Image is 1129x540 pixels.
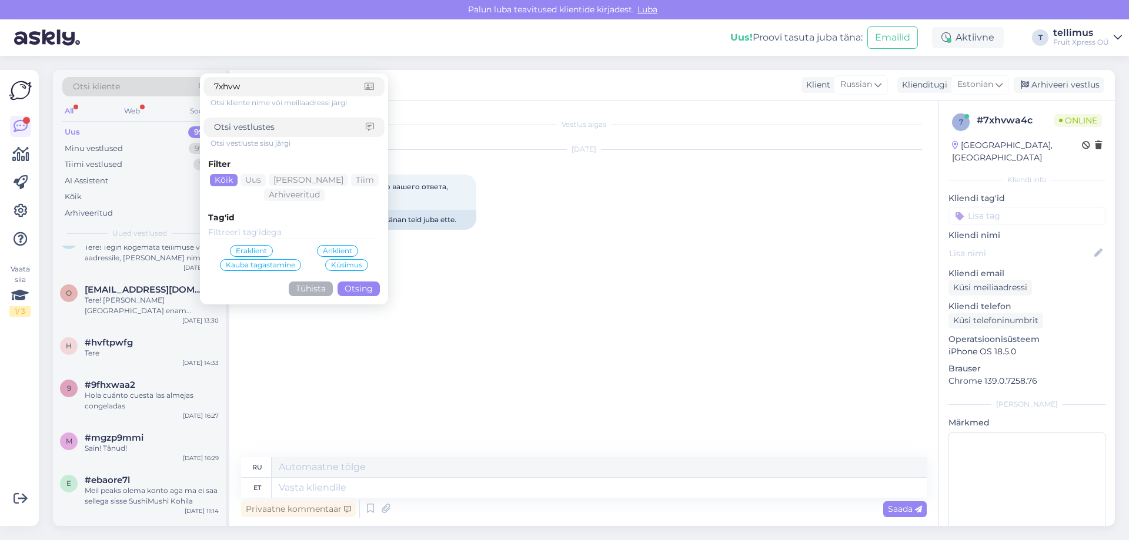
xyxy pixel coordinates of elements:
[634,4,661,15] span: Luba
[208,226,380,239] input: Filtreeri tag'idega
[948,300,1105,313] p: Kliendi telefon
[85,443,219,454] div: Sain! Tänud!
[948,333,1105,346] p: Operatsioonisüsteem
[66,479,71,488] span: e
[193,159,214,170] div: 73
[73,81,120,93] span: Otsi kliente
[952,139,1082,164] div: [GEOGRAPHIC_DATA], [GEOGRAPHIC_DATA]
[948,280,1032,296] div: Küsi meiliaadressi
[65,143,123,155] div: Minu vestlused
[85,475,130,485] span: #ebaore7l
[85,242,219,263] div: Tere! Tegin kogemata tellimuse valele aadressile, [PERSON_NAME] nime alt ([PERSON_NAME]). Makset ...
[977,113,1054,128] div: # 7xhvwa4c
[85,337,133,348] span: #hvftpwfg
[888,504,922,514] span: Saada
[65,159,122,170] div: Tiimi vestlused
[959,118,963,126] span: 7
[949,247,1092,260] input: Lisa nimi
[9,306,31,317] div: 1 / 3
[1032,29,1048,46] div: T
[211,138,385,149] div: Otsi vestluste sisu järgi
[948,207,1105,224] input: Lisa tag
[1054,114,1102,127] span: Online
[948,175,1105,185] div: Kliendi info
[208,158,380,170] div: Filter
[948,229,1105,242] p: Kliendi nimi
[948,363,1105,375] p: Brauser
[948,375,1105,387] p: Chrome 139.0.7258.76
[66,437,72,445] span: m
[189,143,214,155] div: 99+
[183,263,219,272] div: [DATE] 14:13
[66,341,72,350] span: h
[9,79,32,102] img: Askly Logo
[801,79,830,91] div: Klient
[188,126,214,138] div: 99+
[85,485,219,507] div: Meil peaks olema konto aga ma ei saa sellega sisse SushiMushi Kohila
[182,358,219,367] div: [DATE] 14:33
[183,411,219,420] div: [DATE] 16:27
[211,98,385,108] div: Otsi kliente nime või meiliaadressi järgi
[867,26,918,49] button: Emailid
[730,31,863,45] div: Proovi tasuta juba täna:
[85,432,143,443] span: #mgzp9mmi
[948,346,1105,358] p: iPhone OS 18.5.0
[1053,28,1109,38] div: tellimus
[112,228,167,239] span: Uued vestlused
[210,174,238,186] div: Kõik
[932,27,1004,48] div: Aktiivne
[182,316,219,325] div: [DATE] 13:30
[185,507,219,515] div: [DATE] 11:14
[85,390,219,411] div: Hola cuánto cuesta las almejas congeladas
[241,119,927,130] div: Vestlus algas
[85,380,135,390] span: #9fhxwaa2
[188,103,216,119] div: Socials
[9,264,31,317] div: Vaata siia
[948,399,1105,410] div: [PERSON_NAME]
[957,78,993,91] span: Estonian
[122,103,142,119] div: Web
[65,191,82,203] div: Kõik
[252,457,262,477] div: ru
[208,212,380,224] div: Tag'id
[948,267,1105,280] p: Kliendi email
[65,126,80,138] div: Uus
[1014,77,1104,93] div: Arhiveeri vestlus
[85,284,207,295] span: operapizza@kanvera.ee
[948,192,1105,204] p: Kliendi tag'id
[66,289,72,297] span: o
[62,103,76,119] div: All
[1053,28,1122,47] a: tellimusFruit Xpress OÜ
[1053,38,1109,47] div: Fruit Xpress OÜ
[226,261,295,269] span: Kauba tagastamine
[948,417,1105,429] p: Märkmed
[85,295,219,316] div: Tere! [PERSON_NAME] [GEOGRAPHIC_DATA] enam kohaletoimetamist [PERSON_NAME]?
[183,454,219,462] div: [DATE] 16:29
[241,501,356,517] div: Privaatne kommentaar
[948,313,1043,328] div: Küsi telefoninumbrit
[214,81,365,93] input: Otsi kliente
[65,207,113,219] div: Arhiveeritud
[67,384,71,393] span: 9
[65,175,108,187] div: AI Assistent
[840,78,872,91] span: Russian
[214,121,366,133] input: Otsi vestlustes
[85,348,219,358] div: Tere
[897,79,947,91] div: Klienditugi
[730,32,753,43] b: Uus!
[253,478,261,498] div: et
[241,144,927,155] div: [DATE]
